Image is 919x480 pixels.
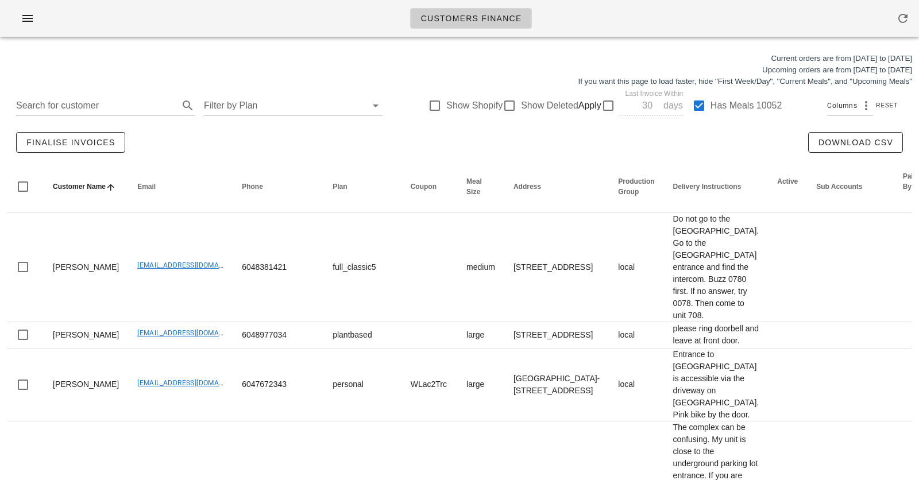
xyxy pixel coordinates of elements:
a: [EMAIL_ADDRESS][DOMAIN_NAME] [137,261,252,269]
label: Last Invoice Within [625,90,683,98]
th: Production Group: Not sorted. Activate to sort ascending. [609,161,663,213]
td: Entrance to [GEOGRAPHIC_DATA] is accessible via the driveway on [GEOGRAPHIC_DATA]. Pink bike by t... [664,349,769,421]
span: Plan [333,183,347,191]
span: Customer Name [53,183,106,191]
td: local [609,213,663,322]
div: Filter by Plan [204,96,383,115]
span: Finalise Invoices [26,138,115,147]
td: local [609,322,663,349]
span: Customers Finance [420,14,522,23]
label: Has Meals 10052 [711,100,782,111]
td: WLac2Trc [401,349,457,421]
label: Show Shopify [446,100,503,111]
th: Sub Accounts: Not sorted. Activate to sort ascending. [807,161,893,213]
label: Show Deleted [521,100,578,111]
td: please ring doorbell and leave at front door. [664,322,769,349]
td: [PERSON_NAME] [44,213,128,322]
th: Meal Size: Not sorted. Activate to sort ascending. [457,161,504,213]
td: personal [323,349,401,421]
span: Columns [827,100,857,111]
td: [GEOGRAPHIC_DATA]-[STREET_ADDRESS] [504,349,609,421]
td: full_classic5 [323,213,401,322]
span: Reset [875,102,898,109]
span: Download CSV [818,138,893,147]
button: Finalise Invoices [16,132,125,153]
td: [STREET_ADDRESS] [504,213,609,322]
th: Email: Not sorted. Activate to sort ascending. [128,161,233,213]
div: Columns [827,96,873,115]
a: [EMAIL_ADDRESS][DOMAIN_NAME] [137,329,252,337]
th: Address: Not sorted. Activate to sort ascending. [504,161,609,213]
span: Address [513,183,541,191]
th: Plan: Not sorted. Activate to sort ascending. [323,161,401,213]
span: Paid By [903,172,917,191]
td: Do not go to the [GEOGRAPHIC_DATA]. Go to the [GEOGRAPHIC_DATA] entrance and find the intercom. B... [664,213,769,322]
th: Delivery Instructions: Not sorted. Activate to sort ascending. [664,161,769,213]
span: Phone [242,183,263,191]
th: Customer Name: Sorted ascending. Activate to sort descending. [44,161,128,213]
td: 6047672343 [233,349,323,421]
span: Active [777,177,798,185]
span: Sub Accounts [816,183,862,191]
span: Email [137,183,156,191]
span: Apply [578,99,601,113]
td: 6048977034 [233,322,323,349]
th: Active: Not sorted. Activate to sort ascending. [768,161,807,213]
td: medium [457,213,504,322]
button: Download CSV [808,132,903,153]
th: Phone: Not sorted. Activate to sort ascending. [233,161,323,213]
div: days [661,100,683,111]
span: Production Group [618,177,654,196]
button: Reset [873,100,903,111]
td: plantbased [323,322,401,349]
span: Coupon [411,183,437,191]
th: Coupon: Not sorted. Activate to sort ascending. [401,161,457,213]
td: [STREET_ADDRESS] [504,322,609,349]
a: [EMAIL_ADDRESS][DOMAIN_NAME] [137,379,252,387]
td: 6048381421 [233,213,323,322]
a: Customers Finance [410,8,531,29]
td: local [609,349,663,421]
td: large [457,322,504,349]
td: [PERSON_NAME] [44,322,128,349]
td: [PERSON_NAME] [44,349,128,421]
span: Delivery Instructions [673,183,742,191]
span: Meal Size [466,177,482,196]
td: large [457,349,504,421]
